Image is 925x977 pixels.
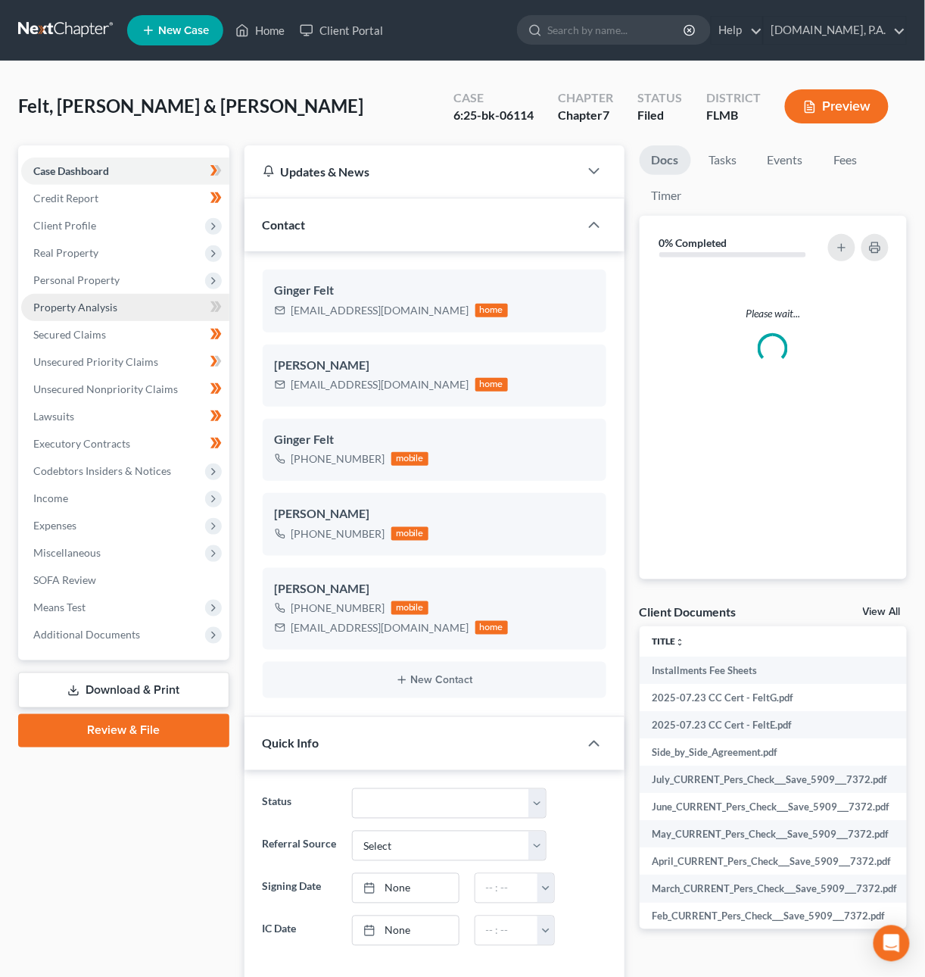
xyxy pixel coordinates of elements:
[603,108,609,122] span: 7
[158,25,209,36] span: New Case
[18,673,229,708] a: Download & Print
[712,17,762,44] a: Help
[755,145,815,175] a: Events
[33,546,101,559] span: Miscellaneous
[391,601,429,615] div: mobile
[275,282,594,300] div: Ginger Felt
[275,505,594,523] div: [PERSON_NAME]
[33,382,178,395] span: Unsecured Nonpriority Claims
[255,873,345,904] label: Signing Date
[21,321,229,348] a: Secured Claims
[291,620,469,635] div: [EMAIL_ADDRESS][DOMAIN_NAME]
[33,628,140,641] span: Additional Documents
[637,89,682,107] div: Status
[275,674,594,686] button: New Contact
[353,916,458,945] a: None
[291,451,385,467] div: [PHONE_NUMBER]
[764,17,906,44] a: [DOMAIN_NAME], P.A.
[391,527,429,541] div: mobile
[33,164,109,177] span: Case Dashboard
[33,601,86,613] span: Means Test
[18,714,229,748] a: Review & File
[291,303,469,318] div: [EMAIL_ADDRESS][DOMAIN_NAME]
[558,89,613,107] div: Chapter
[228,17,292,44] a: Home
[33,273,120,286] span: Personal Property
[292,17,391,44] a: Client Portal
[33,437,130,450] span: Executory Contracts
[21,430,229,457] a: Executory Contracts
[33,328,106,341] span: Secured Claims
[263,736,319,751] span: Quick Info
[821,145,870,175] a: Fees
[391,452,429,466] div: mobile
[353,874,458,903] a: None
[558,107,613,124] div: Chapter
[21,348,229,376] a: Unsecured Priority Claims
[21,158,229,185] a: Case Dashboard
[21,403,229,430] a: Lawsuits
[640,604,737,620] div: Client Documents
[659,236,727,249] strong: 0% Completed
[706,89,761,107] div: District
[475,874,539,903] input: -- : --
[637,107,682,124] div: Filed
[706,107,761,124] div: FLMB
[33,573,96,586] span: SOFA Review
[453,89,534,107] div: Case
[33,492,68,504] span: Income
[652,635,684,647] a: Titleunfold_more
[33,519,76,532] span: Expenses
[33,355,158,368] span: Unsecured Priority Claims
[33,410,74,423] span: Lawsuits
[33,301,117,314] span: Property Analysis
[675,638,684,647] i: unfold_more
[275,431,594,449] div: Ginger Felt
[21,185,229,212] a: Credit Report
[863,607,901,617] a: View All
[475,621,509,635] div: home
[33,219,96,232] span: Client Profile
[255,831,345,861] label: Referral Source
[21,294,229,321] a: Property Analysis
[33,246,98,259] span: Real Property
[291,377,469,392] div: [EMAIL_ADDRESS][DOMAIN_NAME]
[475,304,509,317] div: home
[275,580,594,598] div: [PERSON_NAME]
[640,181,694,211] a: Timer
[291,526,385,542] div: [PHONE_NUMBER]
[33,464,171,477] span: Codebtors Insiders & Notices
[475,916,539,945] input: -- : --
[652,306,895,321] p: Please wait...
[275,357,594,375] div: [PERSON_NAME]
[33,192,98,204] span: Credit Report
[255,916,345,946] label: IC Date
[785,89,889,123] button: Preview
[475,378,509,392] div: home
[640,145,691,175] a: Docs
[21,567,229,594] a: SOFA Review
[255,788,345,819] label: Status
[21,376,229,403] a: Unsecured Nonpriority Claims
[291,601,385,616] div: [PHONE_NUMBER]
[18,95,363,117] span: Felt, [PERSON_NAME] & [PERSON_NAME]
[263,217,306,232] span: Contact
[453,107,534,124] div: 6:25-bk-06114
[874,925,910,962] div: Open Intercom Messenger
[547,16,686,44] input: Search by name...
[263,164,561,179] div: Updates & News
[697,145,749,175] a: Tasks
